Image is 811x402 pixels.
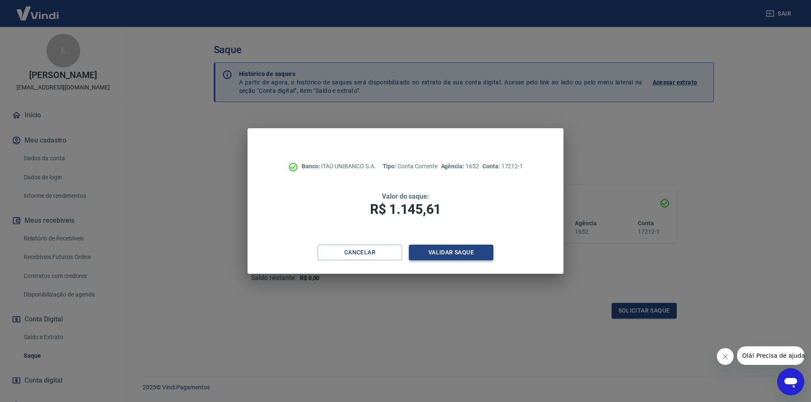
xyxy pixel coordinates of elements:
[482,162,523,171] p: 17212-1
[370,201,441,217] span: R$ 1.145,61
[302,162,376,171] p: ITAÚ UNIBANCO S.A.
[717,348,734,365] iframe: Fechar mensagem
[409,245,493,260] button: Validar saque
[737,346,804,365] iframe: Mensagem da empresa
[383,163,398,170] span: Tipo:
[482,163,501,170] span: Conta:
[382,192,429,200] span: Valor do saque:
[318,245,402,260] button: Cancelar
[441,162,479,171] p: 1652
[5,6,71,13] span: Olá! Precisa de ajuda?
[302,163,321,170] span: Banco:
[777,368,804,395] iframe: Botão para abrir a janela de mensagens
[383,162,438,171] p: Conta Corrente
[441,163,466,170] span: Agência:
